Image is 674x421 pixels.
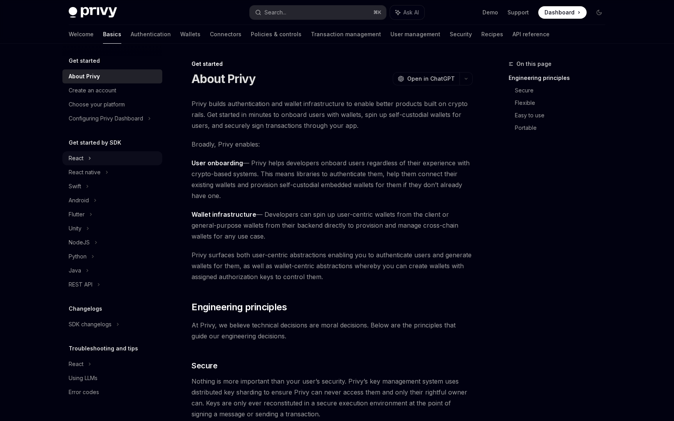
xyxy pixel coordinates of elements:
h5: Changelogs [69,304,102,313]
img: dark logo [69,7,117,18]
a: Welcome [69,25,94,44]
a: Transaction management [311,25,381,44]
div: Configuring Privy Dashboard [69,114,143,123]
span: At Privy, we believe technical decisions are moral decisions. Below are the principles that guide... [192,320,473,341]
a: Policies & controls [251,25,302,44]
div: Android [69,196,89,205]
a: Connectors [210,25,241,44]
div: React [69,154,83,163]
span: ⌘ K [373,9,381,16]
h5: Troubleshooting and tips [69,344,138,353]
a: User management [390,25,440,44]
div: Search... [264,8,286,17]
div: Swift [69,182,81,191]
span: Dashboard [545,9,575,16]
div: Java [69,266,81,275]
span: Secure [192,360,217,371]
div: About Privy [69,72,100,81]
a: Demo [482,9,498,16]
a: Security [450,25,472,44]
a: About Privy [62,69,162,83]
span: Privy builds authentication and wallet infrastructure to enable better products built on crypto r... [192,98,473,131]
a: Secure [515,84,612,97]
span: Nothing is more important than your user’s security. Privy’s key management system uses distribut... [192,376,473,419]
a: API reference [513,25,550,44]
div: Using LLMs [69,373,98,383]
a: Authentication [131,25,171,44]
span: Engineering principles [192,301,287,313]
a: Choose your platform [62,97,162,111]
a: Engineering principles [509,72,612,84]
span: Open in ChatGPT [407,75,455,83]
div: Create an account [69,86,116,95]
a: Basics [103,25,121,44]
div: Flutter [69,210,85,219]
span: Broadly, Privy enables: [192,139,473,150]
strong: User onboarding [192,159,243,167]
h5: Get started by SDK [69,138,121,147]
span: Ask AI [403,9,419,16]
div: REST API [69,280,92,289]
button: Open in ChatGPT [393,72,459,85]
button: Search...⌘K [250,5,386,19]
div: SDK changelogs [69,320,112,329]
span: — Privy helps developers onboard users regardless of their experience with crypto-based systems. ... [192,157,473,201]
div: NodeJS [69,238,90,247]
span: On this page [516,59,552,69]
a: Easy to use [515,109,612,122]
div: Python [69,252,87,261]
h1: About Privy [192,72,255,86]
h5: Get started [69,56,100,65]
a: Support [507,9,529,16]
a: Portable [515,122,612,134]
button: Ask AI [390,5,424,19]
a: Error codes [62,385,162,399]
button: Toggle dark mode [593,6,605,19]
span: — Developers can spin up user-centric wallets from the client or general-purpose wallets from the... [192,209,473,242]
div: Get started [192,60,473,68]
div: Unity [69,224,82,233]
div: React [69,359,83,369]
span: Privy surfaces both user-centric abstractions enabling you to authenticate users and generate wal... [192,249,473,282]
div: Choose your platform [69,100,125,109]
a: Create an account [62,83,162,97]
a: Dashboard [538,6,587,19]
div: Error codes [69,387,99,397]
a: Flexible [515,97,612,109]
a: Using LLMs [62,371,162,385]
div: React native [69,168,101,177]
a: Recipes [481,25,503,44]
strong: Wallet infrastructure [192,210,256,218]
a: Wallets [180,25,200,44]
